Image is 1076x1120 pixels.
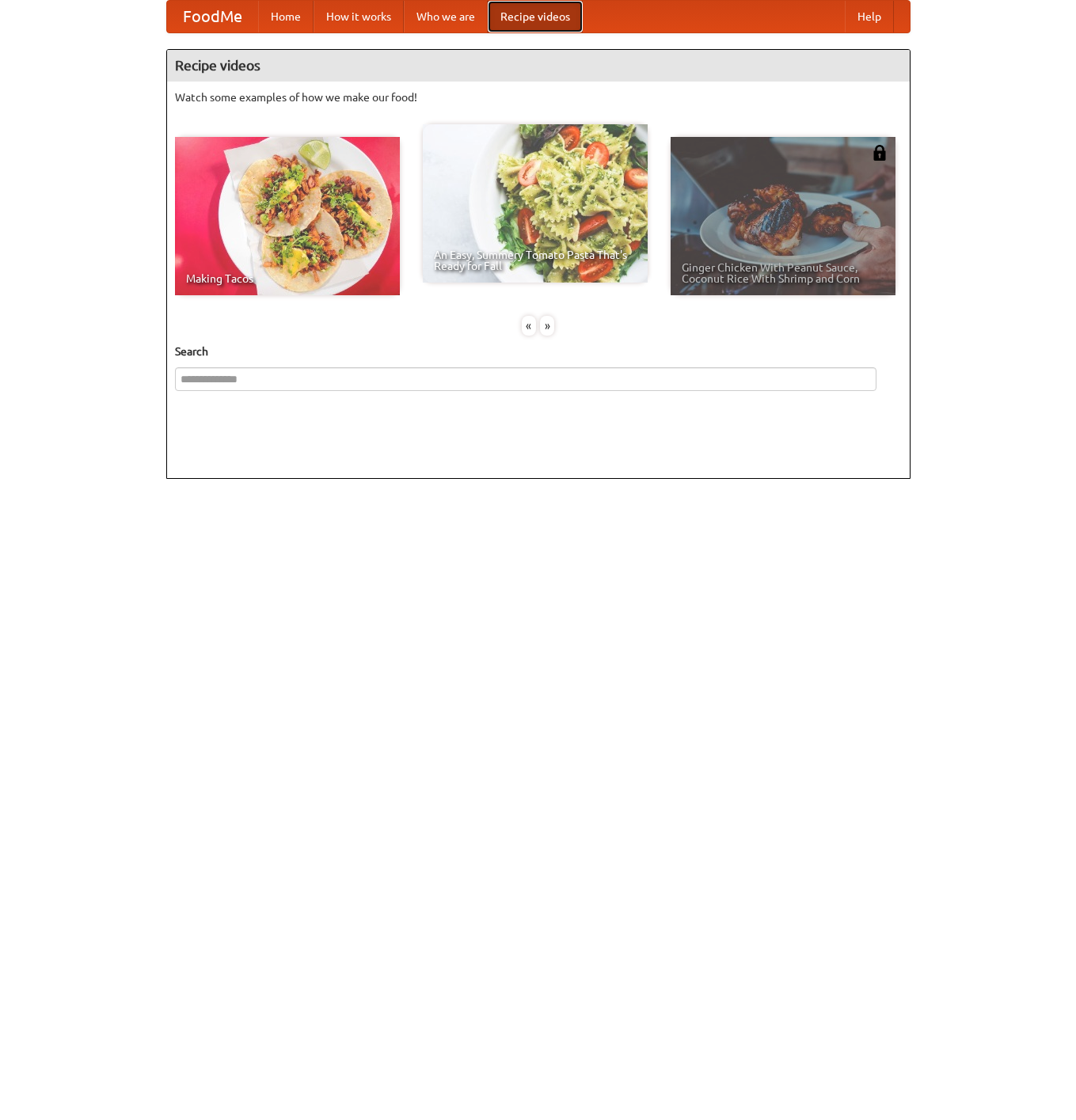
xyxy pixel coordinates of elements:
a: Help [845,1,894,32]
div: « [522,316,536,336]
a: Who we are [404,1,488,32]
a: Making Tacos [175,137,400,295]
span: Making Tacos [186,273,389,284]
img: 483408.png [872,145,888,161]
h5: Search [175,344,902,359]
a: Home [258,1,314,32]
p: Watch some examples of how we make our food! [175,89,902,105]
div: » [540,316,554,336]
h4: Recipe videos [167,50,910,82]
span: An Easy, Summery Tomato Pasta That's Ready for Fall [434,249,637,271]
a: Recipe videos [488,1,583,32]
a: An Easy, Summery Tomato Pasta That's Ready for Fall [423,124,648,283]
a: How it works [314,1,404,32]
a: FoodMe [167,1,258,32]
